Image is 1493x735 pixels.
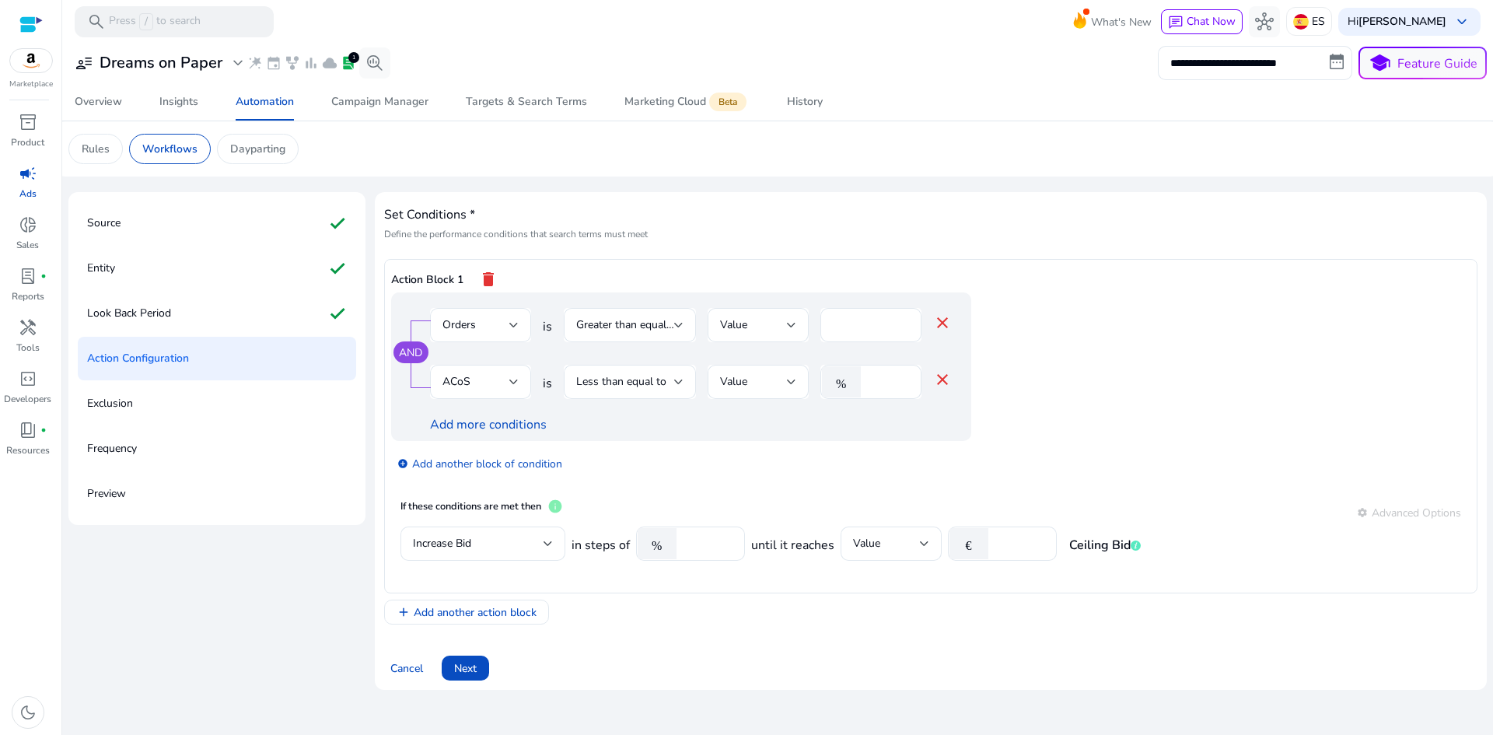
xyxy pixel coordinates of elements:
span: lab_profile [341,55,356,71]
span: Next [454,660,477,677]
p: Entity [87,256,115,281]
span: bar_chart [303,55,319,71]
p: Product [11,135,44,149]
p: Action Block 1 [391,271,463,288]
mat-icon: check [328,256,347,281]
p: Tools [16,341,40,355]
p: Ads [19,187,37,201]
div: Insights [159,96,198,107]
div: 1 [348,52,359,63]
span: cloud [322,55,337,71]
button: chatChat Now [1161,9,1243,34]
span: Add another action block [414,604,537,621]
p: Developers [4,392,51,406]
p: Marketplace [9,79,53,90]
mat-icon: € [949,528,988,559]
div: Campaign Manager [331,96,428,107]
mat-icon: check [328,301,347,326]
mat-icon: delete [479,266,498,292]
span: / [139,13,153,30]
button: Cancel [384,656,429,681]
span: event [266,55,281,71]
button: Add another action block [384,600,549,625]
span: Increase Bid [413,536,471,551]
span: user_attributes [75,54,93,72]
span: Greater than equal to [576,317,680,332]
span: lab_profile [19,267,37,285]
span: Less than equal to [576,374,666,389]
p: Feature Guide [1397,54,1477,73]
h4: If these conditions are met then [400,499,541,527]
p: Frequency [87,436,137,461]
mat-icon: close [933,313,952,332]
p: Resources [6,443,50,457]
button: hub [1249,6,1280,37]
span: is [543,374,552,393]
span: dark_mode [19,703,37,722]
p: Reports [12,289,44,303]
button: schoolFeature Guide [1358,47,1487,79]
span: info [547,499,563,514]
span: fiber_manual_record [40,427,47,433]
span: search [87,12,106,31]
button: Next [442,656,489,681]
a: AND [399,345,422,360]
span: Beta [709,93,746,111]
p: Exclusion [87,391,133,416]
span: inventory_2 [19,113,37,131]
span: hub [1255,12,1274,31]
span: chat [1168,15,1184,30]
span: What's New [1091,9,1152,36]
p: Preview [87,481,126,506]
a: Add another block of condition [397,454,562,472]
span: Value [853,536,880,551]
span: is [543,317,552,336]
span: family_history [285,55,300,71]
p: Sales [16,238,39,252]
span: expand_more [229,54,247,72]
div: Marketing Cloud [624,96,750,108]
span: book_4 [19,421,37,439]
p: Look Back Period [87,301,171,326]
mat-icon: check [328,211,347,236]
p: Define the performance conditions that search terms must meet [384,228,1477,240]
p: Dayparting [230,141,285,157]
span: Ceiling Bid [1069,536,1141,555]
p: Rules [82,141,110,157]
p: ES [1312,8,1325,35]
p: Action Configuration [87,346,189,371]
span: until it reaches [751,536,834,555]
span: code_blocks [19,369,37,388]
span: keyboard_arrow_down [1453,12,1471,31]
span: in steps of [572,536,630,555]
mat-icon: % [638,528,677,559]
mat-icon: % [822,366,861,397]
span: school [1369,52,1391,75]
img: es.svg [1293,14,1309,30]
span: Chat Now [1187,14,1236,29]
span: fiber_manual_record [40,273,47,279]
p: Hi [1348,16,1446,27]
span: Value [720,374,747,389]
span: handyman [19,318,37,337]
span: Cancel [390,660,423,677]
span: Value [720,317,747,332]
h4: Set Conditions * [384,208,1477,222]
span: wand_stars [247,55,263,71]
span: campaign [19,164,37,183]
p: Press to search [109,13,201,30]
img: amazon.svg [10,49,52,72]
button: search_insights [359,47,390,79]
b: [PERSON_NAME] [1358,14,1446,29]
span: donut_small [19,215,37,234]
a: Add more conditions [430,416,547,433]
div: History [787,96,823,107]
div: Targets & Search Terms [466,96,587,107]
span: Orders [442,317,476,332]
h3: Dreams on Paper [100,54,222,72]
div: Automation [236,96,294,107]
mat-icon: add_circle [397,456,408,472]
div: Overview [75,96,122,107]
span: search_insights [365,54,384,72]
mat-icon: close [933,370,952,389]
